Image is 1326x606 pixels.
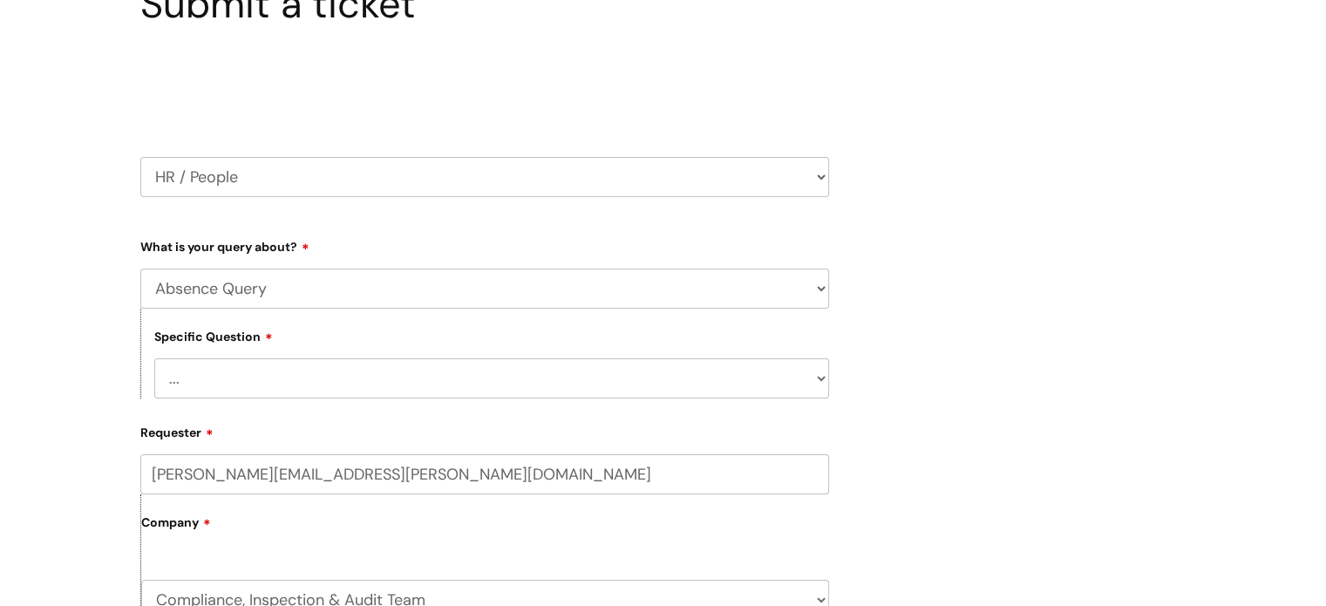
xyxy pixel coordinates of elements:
input: Email [140,454,829,494]
label: Specific Question [154,327,273,344]
h2: Select issue type [140,68,829,100]
label: What is your query about? [140,234,829,255]
label: Requester [140,419,829,440]
label: Company [141,509,829,548]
